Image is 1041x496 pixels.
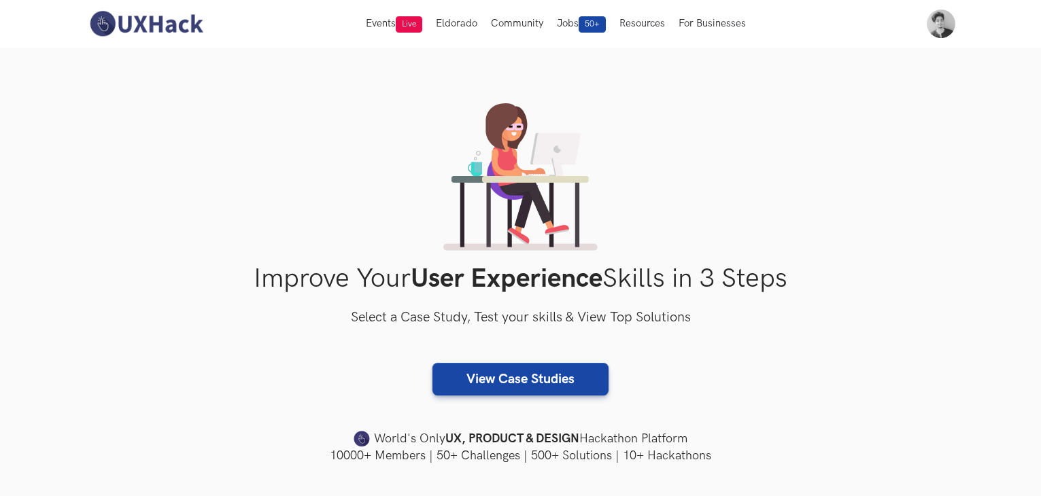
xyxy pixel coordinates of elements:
[432,363,609,395] a: View Case Studies
[86,447,956,464] h4: 10000+ Members | 50+ Challenges | 500+ Solutions | 10+ Hackathons
[86,263,956,295] h1: Improve Your Skills in 3 Steps
[579,16,606,33] span: 50+
[443,103,598,251] img: lady working on laptop
[396,16,422,33] span: Live
[86,429,956,448] h4: World's Only Hackathon Platform
[354,430,370,448] img: uxhack-favicon-image.png
[86,307,956,329] h3: Select a Case Study, Test your skills & View Top Solutions
[411,263,602,295] strong: User Experience
[86,10,207,38] img: UXHack-logo.png
[927,10,955,38] img: Your profile pic
[445,429,579,448] strong: UX, PRODUCT & DESIGN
